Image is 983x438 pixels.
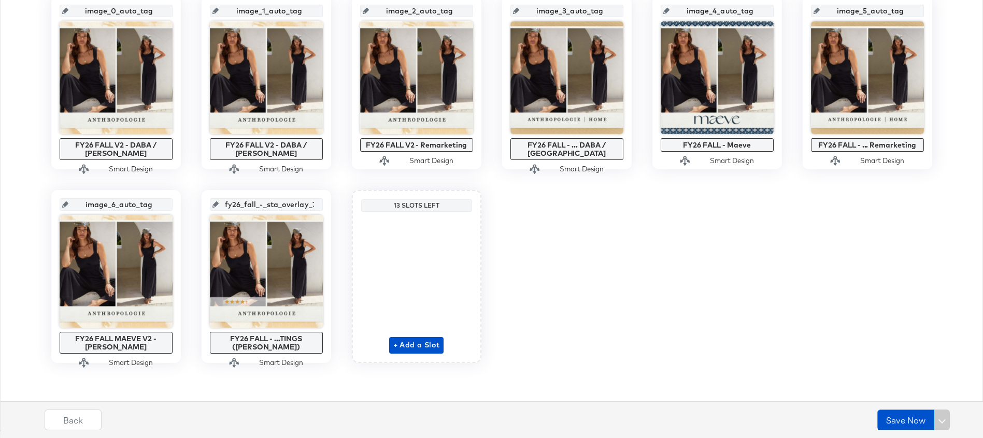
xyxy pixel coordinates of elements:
button: Save Now [877,410,934,430]
div: Smart Design [560,164,604,174]
div: FY26 FALL - ... Remarketing [814,141,921,149]
div: FY26 FALL - ...TINGS ([PERSON_NAME]) [212,334,320,351]
div: Smart Design [109,164,153,174]
div: FY26 FALL - ... DABA / [GEOGRAPHIC_DATA] [513,141,621,157]
div: Smart Design [259,358,303,368]
div: Smart Design [860,156,904,166]
div: 13 Slots Left [364,201,469,210]
button: + Add a Slot [389,337,444,354]
button: Back [45,410,102,430]
div: FY26 FALL MAEVE V2 - [PERSON_NAME] [62,334,170,351]
span: + Add a Slot [393,339,440,352]
div: FY26 FALL V2 - DABA / [PERSON_NAME] [212,141,320,157]
div: FY26 FALL V2 - Remarketing [363,141,471,149]
div: Smart Design [710,156,754,166]
div: Smart Design [259,164,303,174]
div: Smart Design [109,358,153,368]
div: Smart Design [409,156,453,166]
div: FY26 FALL - Maeve [663,141,771,149]
div: FY26 FALL V2 - DABA / [PERSON_NAME] [62,141,170,157]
